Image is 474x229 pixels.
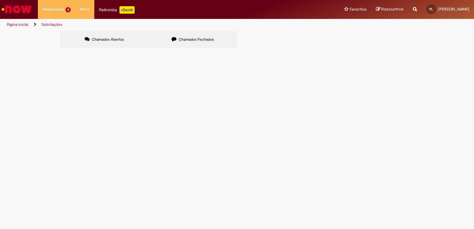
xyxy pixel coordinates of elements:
[350,6,367,12] span: Favoritos
[381,6,404,12] span: Rascunhos
[438,7,469,12] span: [PERSON_NAME]
[119,6,135,14] p: +GenAi
[376,7,404,12] a: Rascunhos
[179,37,214,42] span: Chamados Fechados
[92,37,124,42] span: Chamados Abertos
[99,6,135,14] div: Padroniza
[42,22,62,27] a: Solicitações
[80,6,90,12] span: More
[5,19,311,30] ul: Trilhas de página
[1,3,33,16] img: ServiceNow
[65,7,71,12] span: 4
[429,7,433,11] span: PL
[7,22,28,27] a: Página inicial
[42,6,64,12] span: Requisições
